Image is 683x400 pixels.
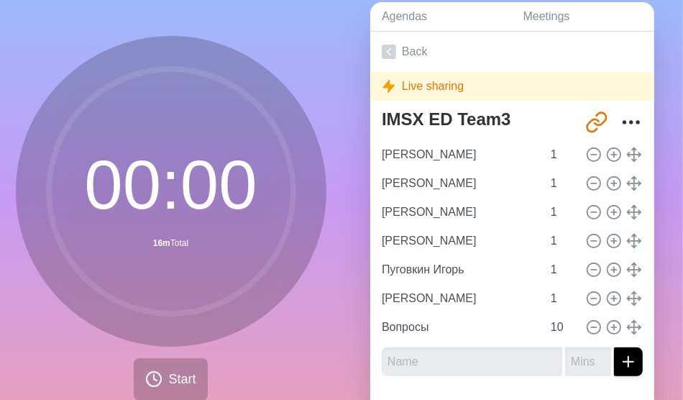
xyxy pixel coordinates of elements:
[376,198,542,227] input: Name
[565,347,611,376] input: Mins
[376,169,542,198] input: Name
[370,2,512,32] a: Agendas
[582,108,611,137] button: Share link
[512,2,654,32] a: Meetings
[545,255,579,284] input: Mins
[382,347,562,376] input: Name
[370,32,654,72] a: Back
[376,284,542,313] input: Name
[376,227,542,255] input: Name
[376,255,542,284] input: Name
[376,140,542,169] input: Name
[545,198,579,227] input: Mins
[545,169,579,198] input: Mins
[168,370,196,389] span: Start
[545,284,579,313] input: Mins
[545,227,579,255] input: Mins
[370,72,654,101] div: Live sharing
[545,140,579,169] input: Mins
[376,313,542,342] input: Name
[617,108,646,137] button: More
[545,313,579,342] input: Mins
